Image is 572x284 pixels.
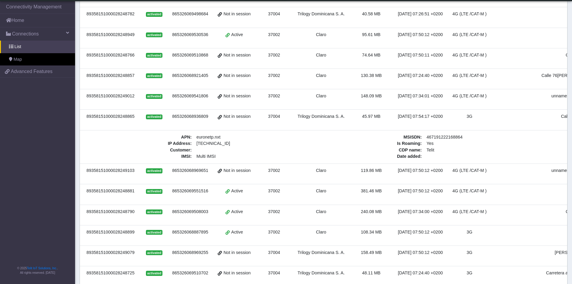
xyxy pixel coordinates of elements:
span: Map [14,56,22,63]
span: Active [231,209,243,215]
div: 865326068887895 [171,229,209,236]
div: [DATE] 07:50:11 +0200 [397,52,444,59]
div: 37004 [259,249,289,256]
div: [DATE] 07:34:00 +0200 [397,209,444,215]
span: 4G (LTE /CAT-M ) [452,188,487,193]
span: 130.38 MB [361,73,382,78]
span: Date added : [313,153,424,160]
span: 240.08 MB [361,209,382,214]
span: 467191222168864 [424,134,535,141]
div: 37002 [259,209,289,215]
div: [DATE] 07:24:40 +0200 [397,72,444,79]
span: Not in session [223,249,250,256]
span: Calle 76 [541,73,557,78]
div: 37004 [259,11,289,17]
span: activated [146,94,162,99]
span: Not in session [223,167,250,174]
div: [DATE] 07:50:12 +0200 [397,188,444,194]
span: 119.86 MB [361,168,382,173]
div: 865326069541806 [171,93,209,99]
span: 148.09 MB [361,93,382,98]
span: Not in session [223,270,250,276]
div: 37002 [259,229,289,236]
span: 4G (LTE /CAT-M ) [452,168,487,173]
a: Telit IoT Solutions, Inc. [27,267,57,270]
div: Claro [296,167,346,174]
span: 3G [467,114,472,119]
div: Trilogy Dominicana S. A. [296,113,346,120]
div: 89358151000028248857 [83,72,138,79]
div: 89358151000028249079 [83,249,138,256]
div: 865326068969651 [171,167,209,174]
div: 89358151000028248899 [83,229,138,236]
span: 74.64 MB [362,53,381,57]
span: Yes [427,141,434,146]
div: 37002 [259,72,289,79]
div: 865326068921405 [171,72,209,79]
span: Active [231,229,243,236]
span: activated [146,230,162,235]
div: Claro [296,229,346,236]
div: 37002 [259,32,289,38]
span: Telit [424,147,535,154]
div: Trilogy Dominicana S. A. [296,270,346,276]
div: [DATE] 07:26:51 +0200 [397,11,444,17]
div: 89358151000028248725 [83,270,138,276]
div: Claro [296,72,346,79]
div: 37002 [259,93,289,99]
div: 89358151000028249012 [83,93,138,99]
span: activated [146,32,162,37]
div: 37002 [259,52,289,59]
span: 45.97 MB [362,114,381,119]
div: 865326068936809 [171,113,209,120]
span: 3G [467,270,472,275]
div: 865326069508003 [171,209,209,215]
span: euronetp.nxt [194,134,304,141]
span: 4G (LTE /CAT-M ) [452,32,487,37]
span: activated [146,271,162,276]
div: [DATE] 07:24:40 +0200 [397,270,444,276]
span: Connections [12,30,39,38]
span: 4G (LTE /CAT-M ) [452,11,487,16]
span: CDP name : [313,147,424,154]
span: activated [146,189,162,194]
div: 89358151000028248949 [83,32,138,38]
span: 3G [467,230,472,234]
span: activated [146,12,162,17]
div: 865326069510702 [171,270,209,276]
span: Customer : [83,147,194,154]
div: [DATE] 07:50:12 +0200 [397,249,444,256]
span: 3G [467,250,472,255]
span: activated [146,209,162,214]
span: 158.49 MB [361,250,382,255]
div: Claro [296,32,346,38]
span: Active [231,188,243,194]
div: [DATE] 07:34:01 +0200 [397,93,444,99]
div: 865326069510868 [171,52,209,59]
span: 48.11 MB [362,270,381,275]
span: 4G (LTE /CAT-M ) [452,93,487,98]
div: 89358151000028248766 [83,52,138,59]
span: Active [231,32,243,38]
span: MSISDN : [313,134,424,141]
span: APN : [83,134,194,141]
span: 4G (LTE /CAT-M ) [452,53,487,57]
div: 37004 [259,113,289,120]
span: Not in session [223,11,250,17]
span: Not in session [223,52,250,59]
span: Is Roaming : [313,140,424,147]
span: 4G (LTE /CAT-M ) [452,73,487,78]
div: 89358151000028248865 [83,113,138,120]
span: Not in session [223,113,250,120]
div: 89358151000028249103 [83,167,138,174]
div: 865326068969255 [171,249,209,256]
span: activated [146,53,162,58]
span: Not in session [223,72,250,79]
span: 40.58 MB [362,11,381,16]
span: activated [146,168,162,173]
div: Claro [296,209,346,215]
span: Advanced Features [11,68,53,75]
span: IMSI : [83,153,194,160]
div: 865326069530536 [171,32,209,38]
span: 108.34 MB [361,230,382,234]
